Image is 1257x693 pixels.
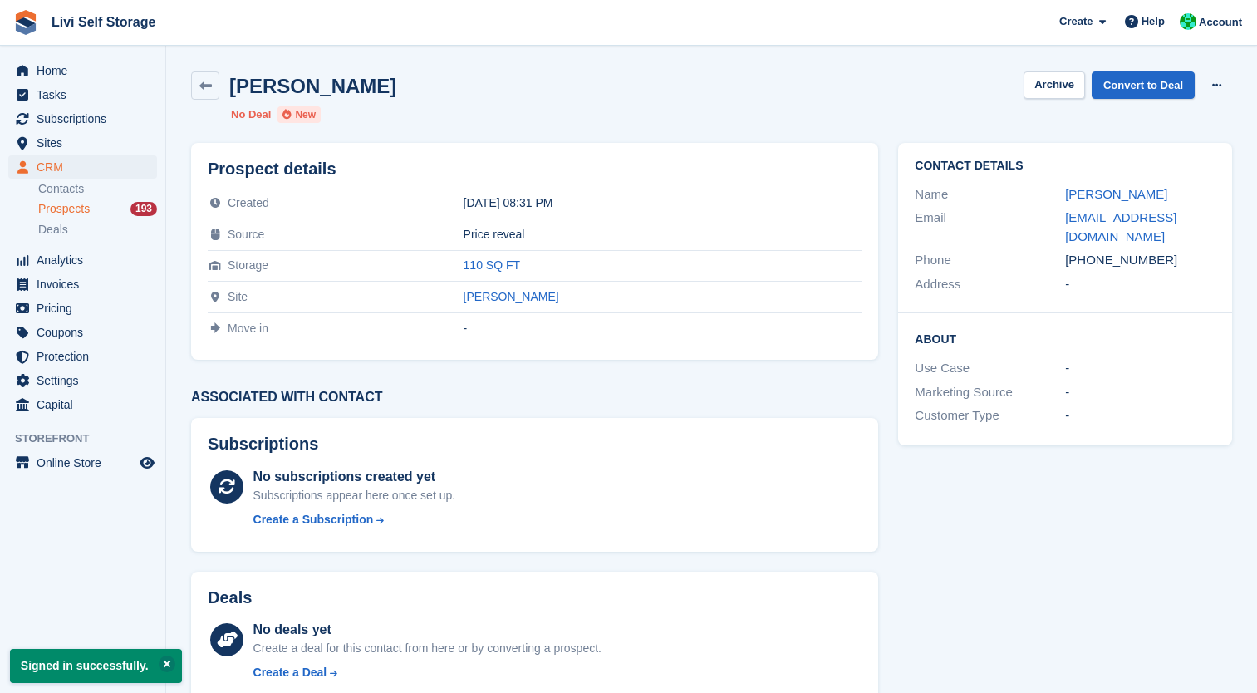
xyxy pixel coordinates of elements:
a: menu [8,107,157,130]
span: CRM [37,155,136,179]
div: - [1065,275,1215,294]
div: Create a deal for this contact from here or by converting a prospect. [253,640,601,657]
span: Protection [37,345,136,368]
a: menu [8,321,157,344]
div: - [1065,383,1215,402]
a: Convert to Deal [1092,71,1195,99]
div: Price reveal [464,228,862,241]
li: New [277,106,321,123]
a: menu [8,393,157,416]
div: 193 [130,202,157,216]
a: [PERSON_NAME] [1065,187,1167,201]
span: Online Store [37,451,136,474]
span: Capital [37,393,136,416]
span: Move in [228,322,268,335]
div: Customer Type [915,406,1065,425]
span: Subscriptions [37,107,136,130]
a: Prospects 193 [38,200,157,218]
img: Joe Robertson [1180,13,1196,30]
h2: [PERSON_NAME] [229,75,396,97]
span: Settings [37,369,136,392]
a: Preview store [137,453,157,473]
a: menu [8,273,157,296]
span: Pricing [37,297,136,320]
img: stora-icon-8386f47178a22dfd0bd8f6a31ec36ba5ce8667c1dd55bd0f319d3a0aa187defe.svg [13,10,38,35]
h2: Contact Details [915,160,1215,173]
a: menu [8,155,157,179]
li: No Deal [231,106,271,123]
a: menu [8,297,157,320]
span: Tasks [37,83,136,106]
h3: Associated with contact [191,390,878,405]
span: Create [1059,13,1093,30]
span: Home [37,59,136,82]
div: Address [915,275,1065,294]
a: menu [8,369,157,392]
span: Analytics [37,248,136,272]
div: - [1065,359,1215,378]
a: menu [8,345,157,368]
div: Name [915,185,1065,204]
a: [EMAIL_ADDRESS][DOMAIN_NAME] [1065,210,1176,243]
span: Source [228,228,264,241]
span: Storage [228,258,268,272]
span: Help [1142,13,1165,30]
h2: About [915,330,1215,346]
div: Marketing Source [915,383,1065,402]
button: Archive [1024,71,1085,99]
span: Sites [37,131,136,155]
a: menu [8,451,157,474]
span: Account [1199,14,1242,31]
a: Deals [38,221,157,238]
a: menu [8,248,157,272]
div: Phone [915,251,1065,270]
span: Coupons [37,321,136,344]
a: Create a Subscription [253,511,456,528]
div: [PHONE_NUMBER] [1065,251,1215,270]
a: 110 SQ FT [464,258,520,272]
h2: Prospect details [208,160,862,179]
p: Signed in successfully. [10,649,182,683]
a: Create a Deal [253,664,601,681]
div: Subscriptions appear here once set up. [253,487,456,504]
a: menu [8,59,157,82]
div: No subscriptions created yet [253,467,456,487]
span: Invoices [37,273,136,296]
div: No deals yet [253,620,601,640]
span: Deals [38,222,68,238]
a: Contacts [38,181,157,197]
a: Livi Self Storage [45,8,162,36]
h2: Deals [208,588,252,607]
div: - [464,322,862,335]
span: Storefront [15,430,165,447]
a: menu [8,131,157,155]
div: Use Case [915,359,1065,378]
div: - [1065,406,1215,425]
div: Create a Subscription [253,511,374,528]
div: Create a Deal [253,664,327,681]
a: [PERSON_NAME] [464,290,559,303]
span: Site [228,290,248,303]
a: menu [8,83,157,106]
div: Email [915,209,1065,246]
span: Created [228,196,269,209]
h2: Subscriptions [208,435,862,454]
span: Prospects [38,201,90,217]
div: [DATE] 08:31 PM [464,196,862,209]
